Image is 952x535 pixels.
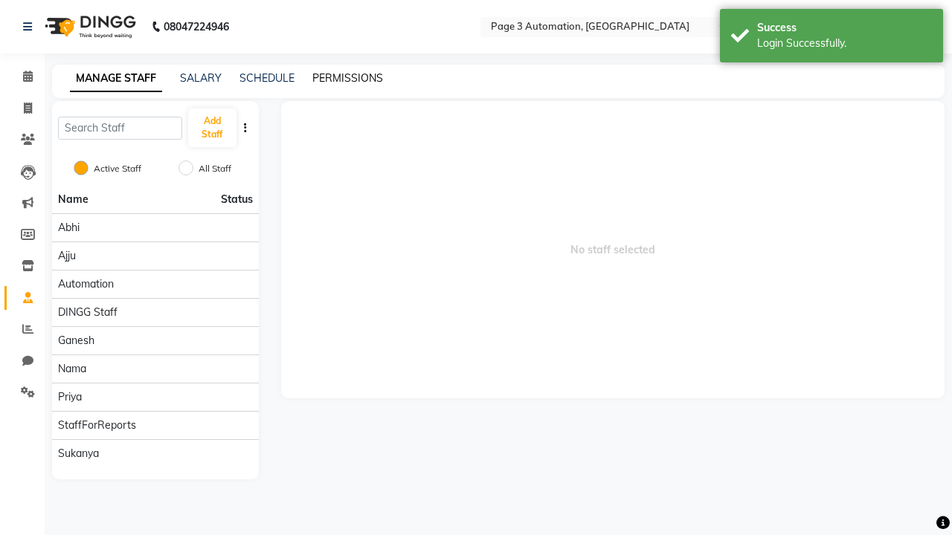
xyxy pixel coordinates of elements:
div: Success [757,20,932,36]
a: SALARY [180,71,222,85]
a: MANAGE STAFF [70,65,162,92]
label: Active Staff [94,162,141,175]
div: Login Successfully. [757,36,932,51]
input: Search Staff [58,117,182,140]
span: DINGG Staff [58,305,118,320]
a: SCHEDULE [239,71,295,85]
span: Status [221,192,253,207]
span: Nama [58,361,86,377]
span: Automation [58,276,114,292]
b: 08047224946 [164,6,229,48]
span: No staff selected [281,101,945,398]
label: All Staff [199,162,231,175]
span: Ajju [58,248,76,264]
button: Add Staff [188,108,237,147]
span: Abhi [58,220,80,236]
span: StaffForReports [58,418,136,433]
a: PERMISSIONS [312,71,383,85]
span: Priya [58,389,82,405]
img: logo [38,6,140,48]
span: Name [58,192,89,206]
span: Sukanya [58,446,99,461]
span: Ganesh [58,333,94,348]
